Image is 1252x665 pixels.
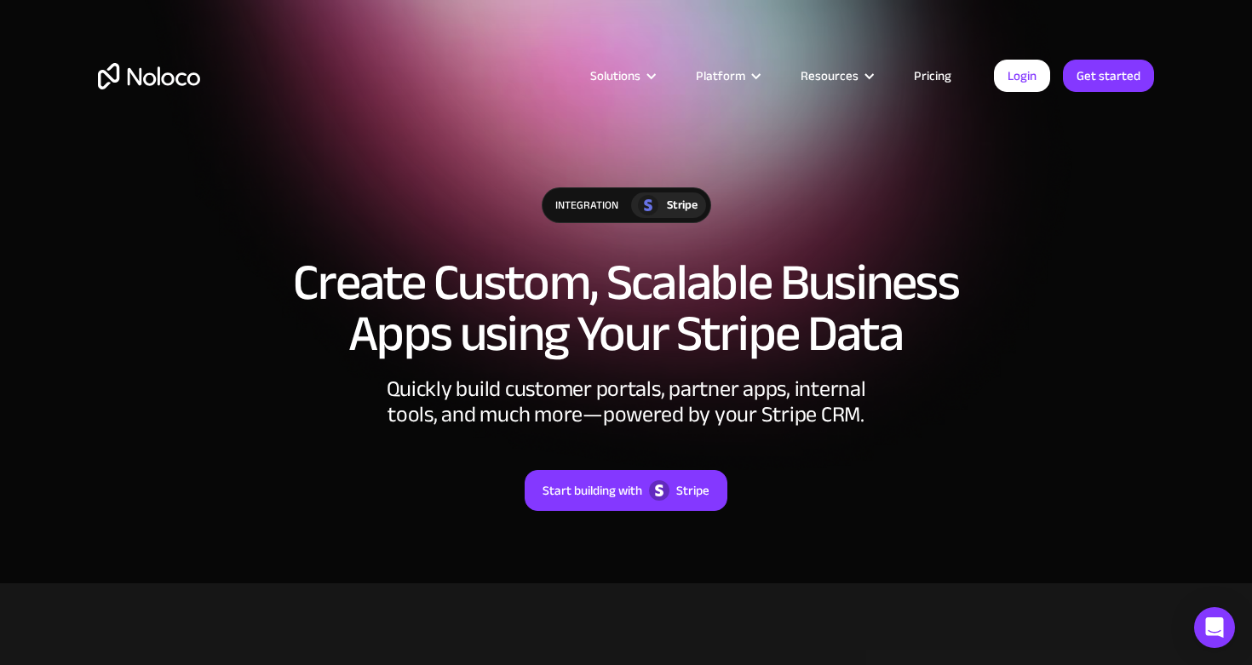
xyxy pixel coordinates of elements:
[676,479,709,502] div: Stripe
[98,257,1154,359] h1: Create Custom, Scalable Business Apps using Your Stripe Data
[1063,60,1154,92] a: Get started
[525,470,727,511] a: Start building withStripe
[779,65,893,87] div: Resources
[370,376,882,427] div: Quickly build customer portals, partner apps, internal tools, and much more—powered by your Strip...
[994,60,1050,92] a: Login
[590,65,640,87] div: Solutions
[675,65,779,87] div: Platform
[543,479,642,502] div: Start building with
[696,65,745,87] div: Platform
[543,188,631,222] div: integration
[569,65,675,87] div: Solutions
[801,65,859,87] div: Resources
[98,63,200,89] a: home
[893,65,973,87] a: Pricing
[667,196,698,215] div: Stripe
[1194,607,1235,648] div: Open Intercom Messenger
